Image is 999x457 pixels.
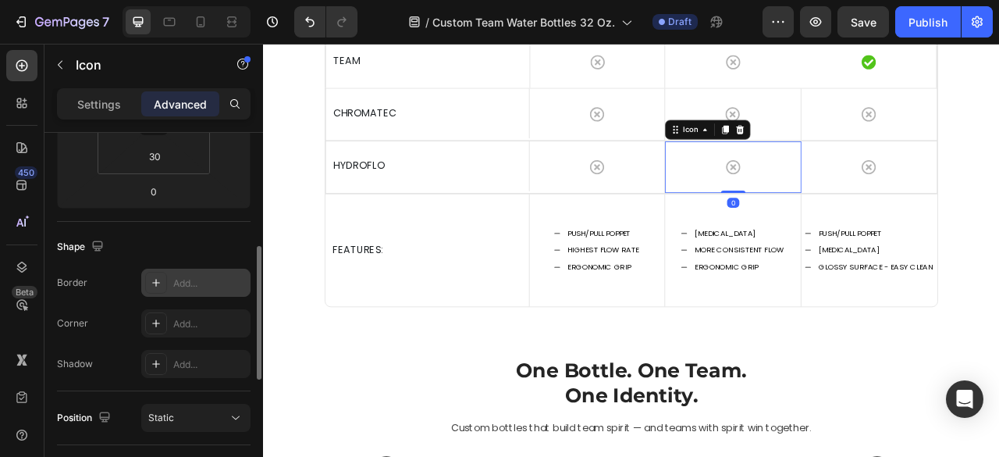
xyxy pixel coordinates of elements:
[908,14,947,30] div: Publish
[57,357,93,371] div: Shadow
[57,237,107,258] div: Shape
[173,277,247,291] div: Add...
[851,16,876,29] span: Save
[173,358,247,372] div: Add...
[590,196,606,209] div: 0
[12,286,37,298] div: Beta
[6,6,116,37] button: 7
[263,44,999,457] iframe: Design area
[102,12,109,31] p: 7
[294,6,357,37] div: Undo/Redo
[141,404,251,432] button: Static
[88,252,329,274] p: FEATURES:
[148,412,174,423] span: Static
[549,254,662,271] p: MORE CONSISTENT FLOW
[706,254,851,271] p: [MEDICAL_DATA]
[387,276,478,293] p: ERGONOMIC GRIP
[387,254,478,271] p: HIGHEST FLOW RATE
[138,180,169,203] input: 0
[895,6,961,37] button: Publish
[432,14,615,30] span: Custom Team Water Bottles 32 Oz.
[837,6,889,37] button: Save
[154,96,207,112] p: Advanced
[425,14,429,30] span: /
[706,233,851,250] p: PUSH/PULL POPPET
[57,316,88,330] div: Corner
[173,317,247,331] div: Add...
[76,55,208,74] p: Icon
[387,233,478,250] p: PUSH/PULL POPPET
[57,276,87,290] div: Border
[15,166,37,179] div: 450
[706,276,851,293] p: GLOSSY SURFACE - EASY CLEAN
[668,15,691,29] span: Draft
[946,380,983,418] div: Open Intercom Messenger
[549,233,662,250] p: [MEDICAL_DATA]
[549,276,662,293] p: ERGONOMIC GRIP
[139,145,170,168] input: 30px
[57,408,114,429] div: Position
[77,96,121,112] p: Settings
